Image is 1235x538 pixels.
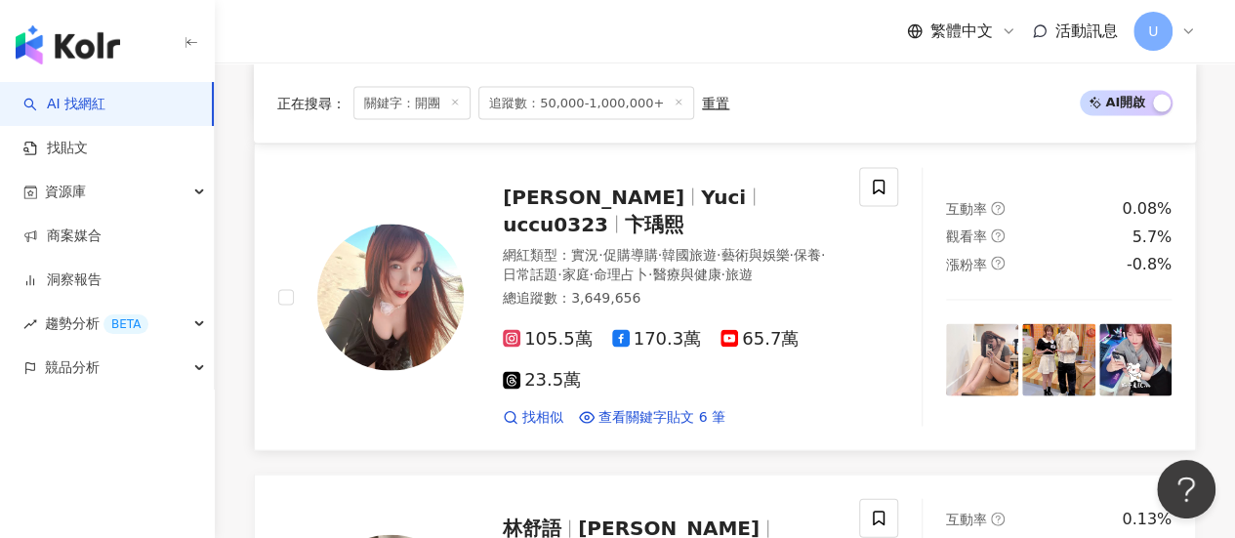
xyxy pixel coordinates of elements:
[946,201,987,217] span: 互動率
[702,95,729,110] div: 重置
[662,247,717,263] span: 韓國旅遊
[991,513,1005,526] span: question-circle
[991,257,1005,270] span: question-circle
[503,289,836,309] div: 總追蹤數 ： 3,649,656
[946,324,1018,396] img: post-image
[503,267,557,282] span: 日常話題
[277,95,346,110] span: 正在搜尋 ：
[589,267,593,282] span: ·
[103,314,148,334] div: BETA
[16,25,120,64] img: logo
[503,246,836,284] div: 網紅類型 ：
[789,247,793,263] span: ·
[946,512,987,527] span: 互動率
[598,408,725,428] span: 查看關鍵字貼文 6 筆
[652,267,720,282] span: 醫療與健康
[579,408,725,428] a: 查看關鍵字貼文 6 筆
[1157,460,1215,518] iframe: Help Scout Beacon - Open
[946,257,987,272] span: 漲粉率
[1022,324,1094,396] img: post-image
[353,86,471,119] span: 關鍵字：開團
[45,302,148,346] span: 趨勢分析
[561,267,589,282] span: 家庭
[45,346,100,390] span: 競品分析
[1132,227,1172,248] div: 5.7%
[657,247,661,263] span: ·
[991,229,1005,243] span: question-circle
[23,317,37,331] span: rise
[522,408,563,428] span: 找相似
[794,247,821,263] span: 保養
[1122,198,1172,220] div: 0.08%
[720,267,724,282] span: ·
[478,86,694,119] span: 追蹤數：50,000-1,000,000+
[23,270,102,290] a: 洞察報告
[930,21,993,42] span: 繁體中文
[1055,21,1118,40] span: 活動訊息
[317,225,464,371] img: KOL Avatar
[598,247,602,263] span: ·
[1099,324,1172,396] img: post-image
[821,247,825,263] span: ·
[254,144,1196,451] a: KOL Avatar[PERSON_NAME]Yuciuccu0323卞瑀熙網紅類型：實況·促購導購·韓國旅遊·藝術與娛樂·保養·日常話題·家庭·命理占卜·醫療與健康·旅遊總追蹤數：3,649,...
[1148,21,1158,42] span: U
[1122,509,1172,530] div: 0.13%
[602,247,657,263] span: 促購導購
[720,329,799,350] span: 65.7萬
[612,329,702,350] span: 170.3萬
[594,267,648,282] span: 命理占卜
[503,186,684,209] span: [PERSON_NAME]
[503,213,608,236] span: uccu0323
[23,95,105,114] a: searchAI 找網紅
[625,213,683,236] span: 卞瑀熙
[557,267,561,282] span: ·
[725,267,753,282] span: 旅遊
[503,329,593,350] span: 105.5萬
[503,408,563,428] a: 找相似
[946,228,987,244] span: 觀看率
[571,247,598,263] span: 實況
[720,247,789,263] span: 藝術與娛樂
[648,267,652,282] span: ·
[991,202,1005,216] span: question-circle
[717,247,720,263] span: ·
[23,139,88,158] a: 找貼文
[1127,254,1172,275] div: -0.8%
[701,186,746,209] span: Yuci
[23,227,102,246] a: 商案媒合
[45,170,86,214] span: 資源庫
[503,370,581,391] span: 23.5萬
